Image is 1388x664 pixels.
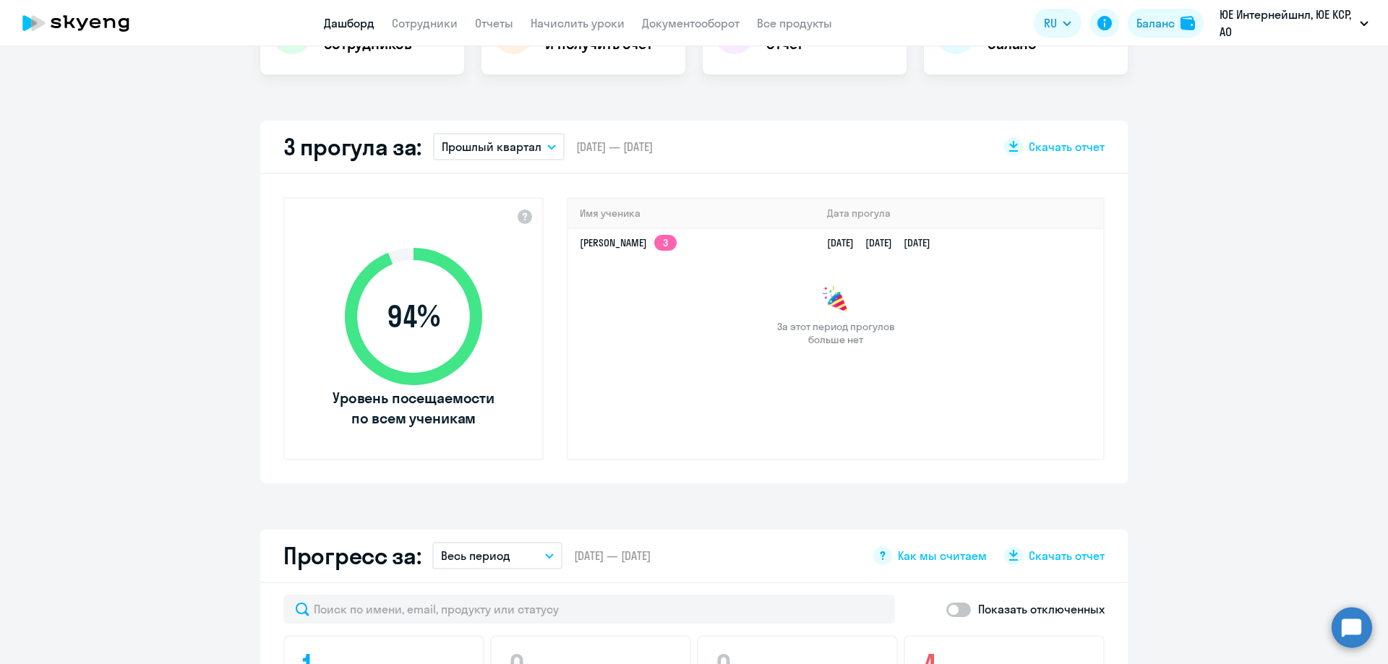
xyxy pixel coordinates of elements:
[531,16,625,30] a: Начислить уроки
[442,138,541,155] p: Прошлый квартал
[821,285,850,314] img: congrats
[775,320,896,346] span: За этот период прогулов больше нет
[654,235,677,251] app-skyeng-badge: 3
[283,595,895,624] input: Поиск по имени, email, продукту или статусу
[432,542,562,569] button: Весь период
[580,236,677,249] a: [PERSON_NAME]3
[441,547,510,564] p: Весь период
[978,600,1105,618] p: Показать отключенных
[433,133,565,160] button: Прошлый квартал
[757,16,832,30] a: Все продукты
[1136,14,1175,32] div: Баланс
[568,199,815,228] th: Имя ученика
[1181,16,1195,30] img: balance
[283,541,421,570] h2: Прогресс за:
[283,132,421,161] h2: 3 прогула за:
[574,548,651,564] span: [DATE] — [DATE]
[1212,6,1376,40] button: ЮЕ Интернейшнл, ЮЕ КСР, АО
[1128,9,1204,38] button: Балансbalance
[1044,14,1057,32] span: RU
[324,16,374,30] a: Дашборд
[827,236,942,249] a: [DATE][DATE][DATE]
[1034,9,1081,38] button: RU
[815,199,1103,228] th: Дата прогула
[1029,139,1105,155] span: Скачать отчет
[475,16,513,30] a: Отчеты
[898,548,987,564] span: Как мы считаем
[1220,6,1354,40] p: ЮЕ Интернейшнл, ЮЕ КСР, АО
[576,139,653,155] span: [DATE] — [DATE]
[642,16,740,30] a: Документооборот
[330,388,497,428] span: Уровень посещаемости по всем ученикам
[330,299,497,334] span: 94 %
[1029,548,1105,564] span: Скачать отчет
[392,16,458,30] a: Сотрудники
